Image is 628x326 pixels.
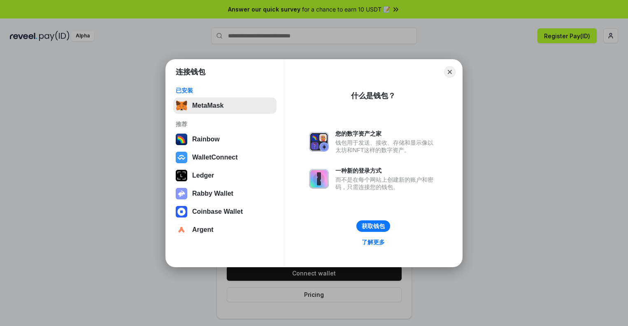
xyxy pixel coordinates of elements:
img: svg+xml,%3Csvg%20xmlns%3D%22http%3A%2F%2Fwww.w3.org%2F2000%2Fsvg%22%20fill%3D%22none%22%20viewBox... [176,188,187,199]
button: Rainbow [173,131,277,148]
a: 了解更多 [357,237,390,247]
h1: 连接钱包 [176,67,205,77]
img: svg+xml,%3Csvg%20width%3D%2228%22%20height%3D%2228%22%20viewBox%3D%220%200%2028%2028%22%20fill%3D... [176,152,187,163]
div: 一种新的登录方式 [335,167,437,174]
div: 获取钱包 [362,222,385,230]
button: Close [444,66,456,78]
img: svg+xml,%3Csvg%20xmlns%3D%22http%3A%2F%2Fwww.w3.org%2F2000%2Fsvg%22%20fill%3D%22none%22%20viewBox... [309,132,329,152]
div: Coinbase Wallet [192,208,243,215]
button: Ledger [173,167,277,184]
button: Coinbase Wallet [173,203,277,220]
div: MetaMask [192,102,223,109]
div: 您的数字资产之家 [335,130,437,137]
button: MetaMask [173,97,277,114]
img: svg+xml,%3Csvg%20fill%3D%22none%22%20height%3D%2233%22%20viewBox%3D%220%200%2035%2033%22%20width%... [176,100,187,111]
div: 了解更多 [362,238,385,246]
button: Rabby Wallet [173,185,277,202]
img: svg+xml,%3Csvg%20width%3D%2228%22%20height%3D%2228%22%20viewBox%3D%220%200%2028%2028%22%20fill%3D... [176,224,187,236]
button: WalletConnect [173,149,277,166]
div: Rabby Wallet [192,190,233,197]
div: 推荐 [176,120,274,128]
img: svg+xml,%3Csvg%20width%3D%22120%22%20height%3D%22120%22%20viewBox%3D%220%200%20120%20120%22%20fil... [176,134,187,145]
button: 获取钱包 [356,220,390,232]
div: 钱包用于发送、接收、存储和显示像以太坊和NFT这样的数字资产。 [335,139,437,154]
div: WalletConnect [192,154,238,161]
div: Rainbow [192,136,220,143]
button: Argent [173,222,277,238]
div: 什么是钱包？ [351,91,395,101]
div: 已安装 [176,87,274,94]
img: svg+xml,%3Csvg%20xmlns%3D%22http%3A%2F%2Fwww.w3.org%2F2000%2Fsvg%22%20width%3D%2228%22%20height%3... [176,170,187,181]
div: 而不是在每个网站上创建新的账户和密码，只需连接您的钱包。 [335,176,437,191]
div: Argent [192,226,214,234]
img: svg+xml,%3Csvg%20width%3D%2228%22%20height%3D%2228%22%20viewBox%3D%220%200%2028%2028%22%20fill%3D... [176,206,187,217]
img: svg+xml,%3Csvg%20xmlns%3D%22http%3A%2F%2Fwww.w3.org%2F2000%2Fsvg%22%20fill%3D%22none%22%20viewBox... [309,169,329,189]
div: Ledger [192,172,214,179]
